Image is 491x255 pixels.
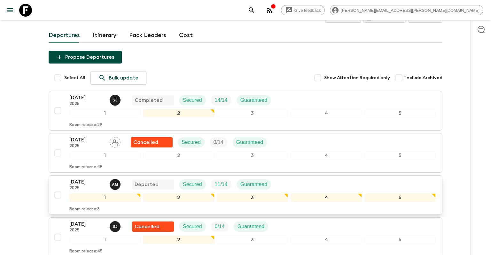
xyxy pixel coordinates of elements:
p: Room release: 45 [69,165,103,170]
div: Secured [179,221,206,232]
button: SJ [110,221,122,232]
p: Guaranteed [240,96,268,104]
div: 2 [143,109,214,117]
div: [PERSON_NAME][EMAIL_ADDRESS][PERSON_NAME][DOMAIN_NAME] [330,5,483,15]
div: 5 [364,109,436,117]
p: 2025 [69,186,105,191]
span: [PERSON_NAME][EMAIL_ADDRESS][PERSON_NAME][DOMAIN_NAME] [337,8,483,13]
div: 4 [291,151,362,160]
div: 3 [217,236,288,244]
div: Flash Pack cancellation [132,221,174,232]
p: Completed [135,96,163,104]
span: Select All [64,75,85,81]
p: 0 / 14 [215,223,225,230]
div: Trip Fill [211,179,231,190]
div: Trip Fill [211,221,229,232]
p: Room release: 29 [69,123,102,128]
button: [DATE]2025Assign pack leaderFlash Pack cancellationSecuredTrip FillGuaranteed12345Room release:45 [49,133,442,173]
button: menu [4,4,17,17]
button: [DATE]2025Sónia JustoCompletedSecuredTrip FillGuaranteed12345Room release:29 [49,91,442,131]
p: Secured [183,96,202,104]
div: Trip Fill [210,137,227,147]
span: Include Archived [405,75,442,81]
a: Pack Leaders [129,28,166,43]
p: 2025 [69,228,105,233]
p: 2025 [69,144,105,149]
p: Bulk update [109,74,138,82]
a: Itinerary [93,28,116,43]
button: Propose Departures [49,51,122,64]
div: Flash Pack cancellation [131,137,173,147]
div: 3 [217,193,288,202]
p: Secured [183,223,202,230]
p: [DATE] [69,94,105,101]
p: Secured [183,181,202,188]
p: 11 / 14 [215,181,228,188]
p: Cancelled [135,223,160,230]
button: [DATE]2025Ana Margarida MouraDepartedSecuredTrip FillGuaranteed12345Room release:3 [49,175,442,215]
p: 14 / 14 [215,96,228,104]
div: 1 [69,236,141,244]
div: Secured [179,95,206,105]
p: Guaranteed [236,139,263,146]
p: S J [113,224,118,229]
a: Give feedback [281,5,325,15]
p: Departed [135,181,159,188]
div: 1 [69,109,141,117]
div: 3 [217,151,288,160]
button: search adventures [245,4,258,17]
span: Show Attention Required only [324,75,390,81]
p: Cancelled [133,139,158,146]
div: 3 [217,109,288,117]
div: 5 [364,193,436,202]
div: 1 [69,151,141,160]
p: Guaranteed [238,223,265,230]
span: Assign pack leader [110,139,121,144]
span: Give feedback [291,8,324,13]
div: 4 [291,193,362,202]
div: 2 [143,151,214,160]
a: Departures [49,28,80,43]
p: 2025 [69,101,105,107]
div: 2 [143,193,214,202]
div: Secured [179,179,206,190]
p: [DATE] [69,136,105,144]
span: Ana Margarida Moura [110,181,122,186]
div: 4 [291,236,362,244]
div: 5 [364,236,436,244]
div: Trip Fill [211,95,231,105]
p: Room release: 45 [69,249,103,254]
div: 5 [364,151,436,160]
span: Sónia Justo [110,223,122,228]
p: [DATE] [69,178,105,186]
p: Guaranteed [240,181,268,188]
div: Secured [178,137,205,147]
p: 0 / 14 [214,139,223,146]
a: Cost [179,28,193,43]
p: Secured [182,139,201,146]
div: 4 [291,109,362,117]
span: Sónia Justo [110,97,122,102]
p: Room release: 3 [69,207,100,212]
p: [DATE] [69,220,105,228]
div: 1 [69,193,141,202]
div: 2 [143,236,214,244]
a: Bulk update [90,71,146,85]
